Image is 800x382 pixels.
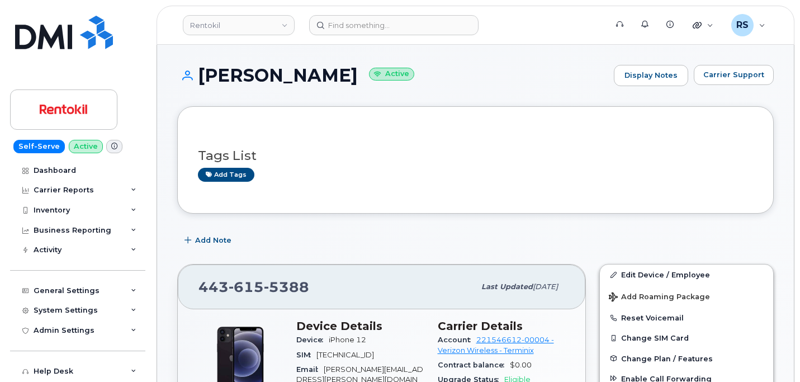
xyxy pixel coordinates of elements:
a: Edit Device / Employee [600,265,773,285]
button: Add Note [177,230,241,251]
button: Carrier Support [694,65,774,85]
button: Change SIM Card [600,328,773,348]
span: Account [438,336,476,344]
h3: Tags List [198,149,753,163]
a: Add tags [198,168,254,182]
button: Change Plan / Features [600,348,773,369]
button: Reset Voicemail [600,308,773,328]
button: Add Roaming Package [600,285,773,308]
small: Active [369,68,414,81]
span: SIM [296,351,316,359]
span: 443 [198,279,309,295]
h1: [PERSON_NAME] [177,65,608,85]
span: $0.00 [510,361,532,369]
span: Change Plan / Features [621,354,713,362]
span: 615 [229,279,264,295]
h3: Carrier Details [438,319,566,333]
span: iPhone 12 [329,336,366,344]
iframe: Messenger Launcher [751,333,792,374]
a: Display Notes [614,65,688,86]
span: Contract balance [438,361,510,369]
span: Carrier Support [703,69,764,80]
span: Device [296,336,329,344]
span: [TECHNICAL_ID] [316,351,374,359]
h3: Device Details [296,319,424,333]
span: [DATE] [533,282,558,291]
span: Add Note [195,235,231,246]
span: Email [296,365,324,374]
a: 221546612-00004 - Verizon Wireless - Terminix [438,336,554,354]
span: 5388 [264,279,309,295]
span: Add Roaming Package [609,293,710,303]
span: Last updated [481,282,533,291]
